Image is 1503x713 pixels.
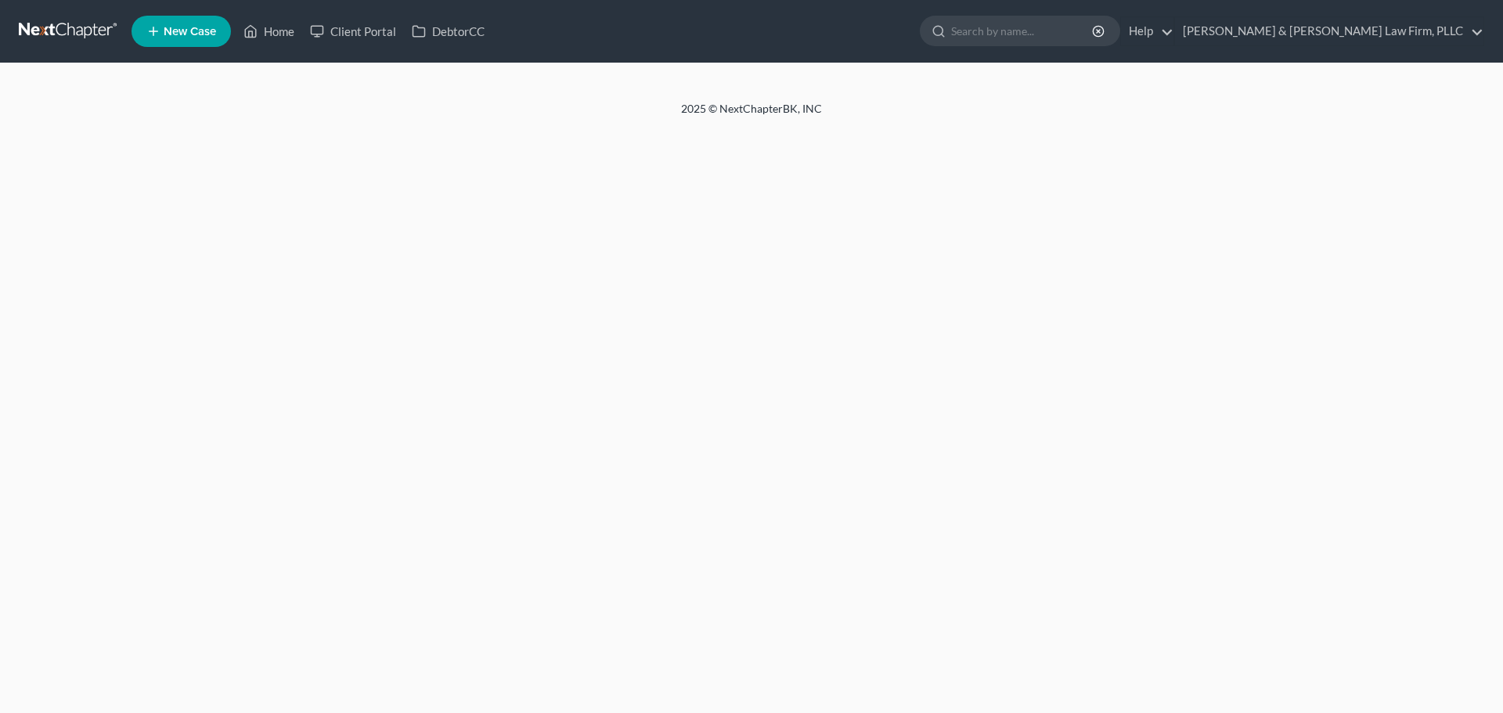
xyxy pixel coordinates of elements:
[236,17,302,45] a: Home
[404,17,492,45] a: DebtorCC
[951,16,1094,45] input: Search by name...
[305,101,1198,129] div: 2025 © NextChapterBK, INC
[1121,17,1173,45] a: Help
[164,26,216,38] span: New Case
[302,17,404,45] a: Client Portal
[1175,17,1483,45] a: [PERSON_NAME] & [PERSON_NAME] Law Firm, PLLC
